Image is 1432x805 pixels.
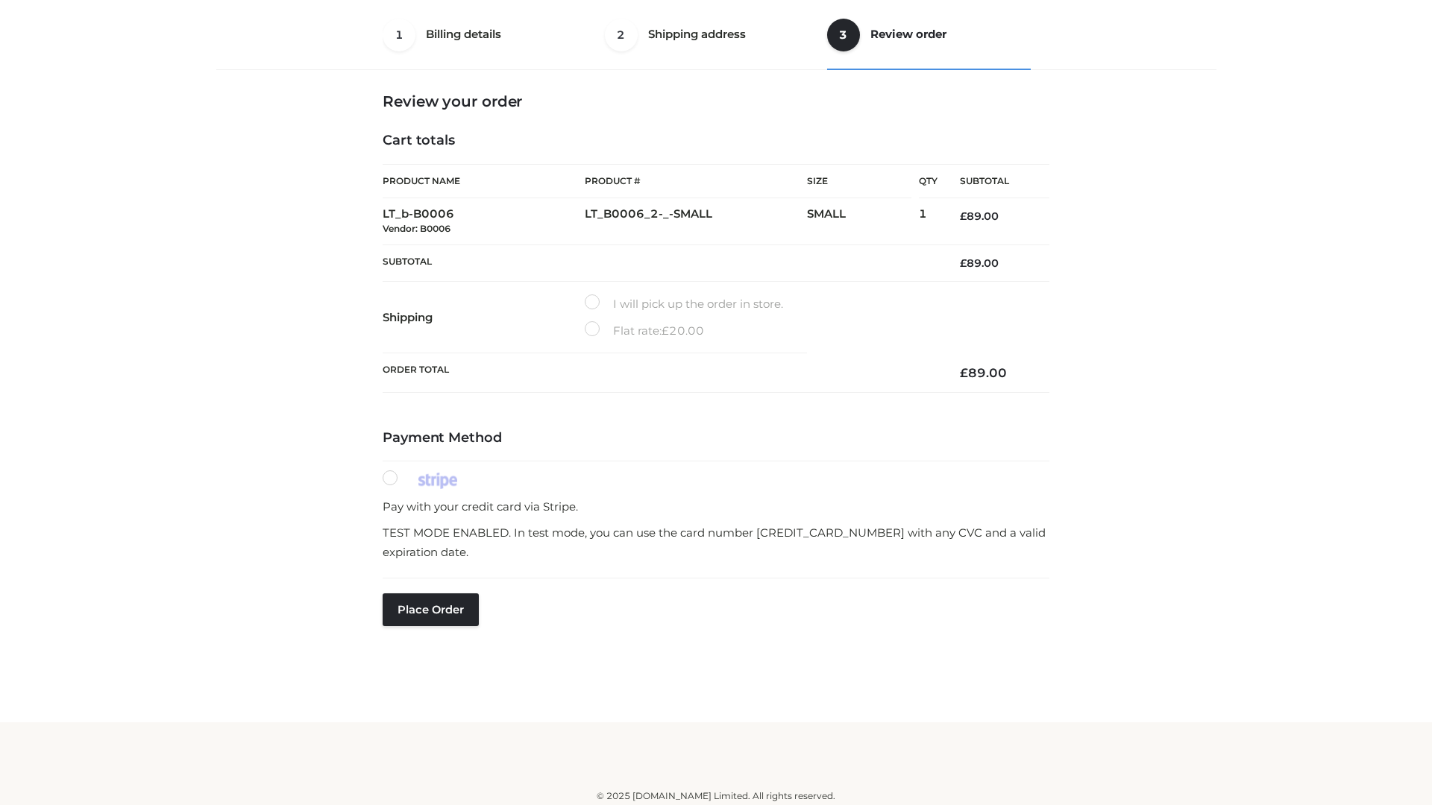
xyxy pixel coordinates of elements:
bdi: 89.00 [960,209,999,223]
td: LT_b-B0006 [383,198,585,245]
span: £ [960,256,967,270]
div: © 2025 [DOMAIN_NAME] Limited. All rights reserved. [222,789,1210,804]
p: Pay with your credit card via Stripe. [383,497,1049,517]
h4: Cart totals [383,133,1049,149]
th: Product # [585,164,807,198]
th: Qty [919,164,938,198]
th: Size [807,165,911,198]
bdi: 89.00 [960,256,999,270]
h4: Payment Method [383,430,1049,446]
span: £ [662,323,669,338]
bdi: 20.00 [662,323,704,338]
span: £ [960,365,968,380]
small: Vendor: B0006 [383,223,450,234]
td: SMALL [807,198,919,245]
th: Order Total [383,353,938,393]
th: Product Name [383,164,585,198]
td: LT_B0006_2-_-SMALL [585,198,807,245]
h3: Review your order [383,92,1049,110]
th: Shipping [383,282,585,353]
p: TEST MODE ENABLED. In test mode, you can use the card number [CREDIT_CARD_NUMBER] with any CVC an... [383,523,1049,561]
span: £ [960,209,967,223]
td: 1 [919,198,938,245]
label: I will pick up the order in store. [585,294,783,314]
th: Subtotal [938,165,1049,198]
bdi: 89.00 [960,365,1007,380]
button: Place order [383,593,479,626]
label: Flat rate: [585,321,704,341]
th: Subtotal [383,244,938,281]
